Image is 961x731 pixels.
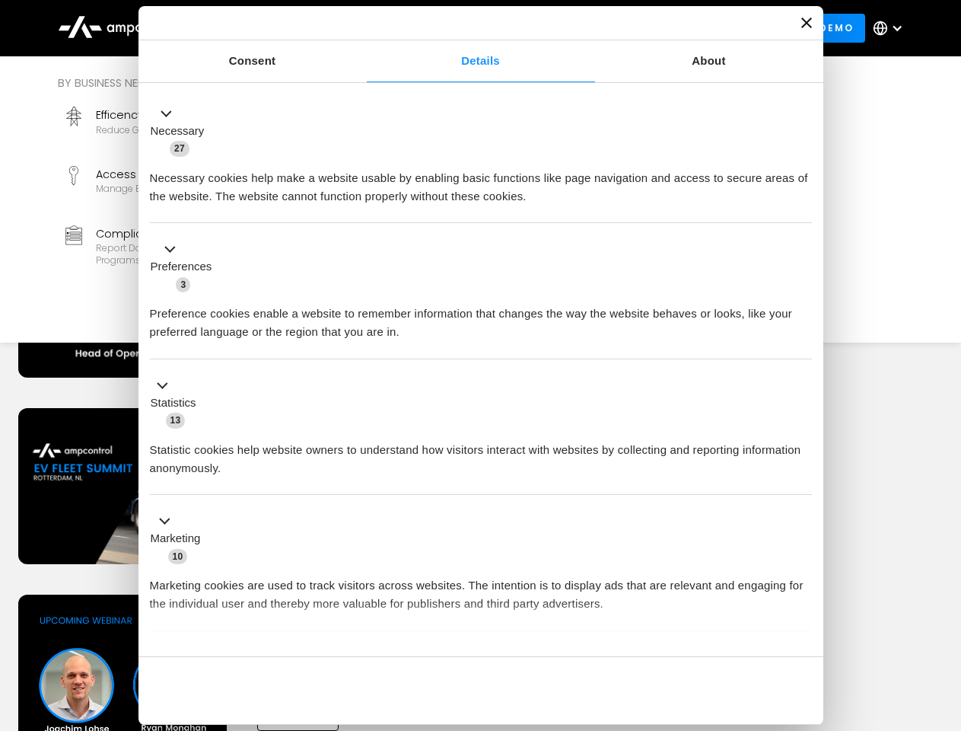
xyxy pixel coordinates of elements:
div: Reduce grid contraints and fuel costs [96,124,271,136]
a: Details [367,40,595,82]
button: Marketing (10) [150,512,210,566]
span: 13 [166,413,186,428]
div: Statistic cookies help website owners to understand how visitors interact with websites by collec... [150,429,812,477]
span: 3 [176,277,190,292]
a: Consent [138,40,367,82]
button: Unclassified (2) [150,648,275,667]
label: Marketing [151,530,201,547]
span: 10 [168,549,188,564]
label: Statistics [151,394,196,412]
label: Necessary [151,123,205,140]
span: 2 [251,650,266,666]
button: Necessary (27) [150,104,214,158]
div: Preference cookies enable a website to remember information that changes the way the website beha... [150,293,812,341]
label: Preferences [151,258,212,276]
a: Access ControlManage EV charger security and access [58,160,301,213]
div: By business need [58,75,551,91]
a: About [595,40,823,82]
a: ComplianceReport data and stay compliant with EV programs [58,219,301,273]
div: Manage EV charger security and access [96,183,279,195]
div: Efficency [96,107,271,123]
div: Compliance [96,225,295,242]
span: 27 [170,141,189,156]
div: Necessary cookies help make a website usable by enabling basic functions like page navigation and... [150,158,812,206]
div: Access Control [96,166,279,183]
a: EfficencyReduce grid contraints and fuel costs [58,101,301,154]
div: Marketing cookies are used to track visitors across websites. The intention is to display ads tha... [150,565,812,613]
button: Close banner [801,18,812,28]
button: Okay [593,669,811,713]
button: Statistics (13) [150,376,205,429]
div: Report data and stay compliant with EV programs [96,242,295,266]
button: Preferences (3) [150,241,221,294]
